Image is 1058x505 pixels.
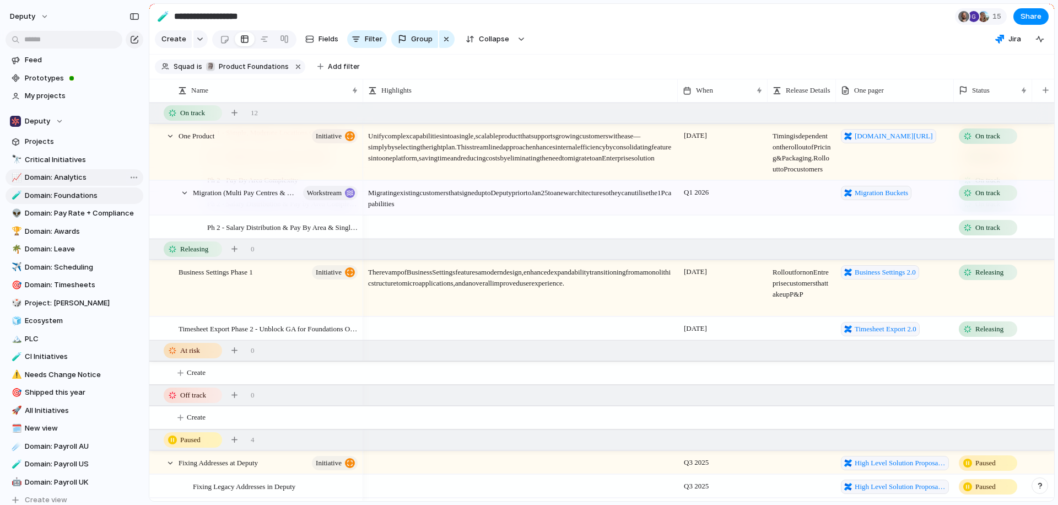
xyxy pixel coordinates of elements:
span: Migration (Multi Pay Centres & Multi Agreement) in Premium [193,186,300,198]
span: Collapse [479,34,509,45]
button: 🧊 [10,315,21,326]
span: Add filter [328,62,360,72]
div: 🧪 [12,458,19,471]
span: Releasing [180,244,208,255]
div: 🧪 [157,9,169,24]
span: Domain: Payroll US [25,459,139,470]
span: Domain: Payroll UK [25,477,139,488]
span: Fields [319,34,338,45]
span: Domain: Analytics [25,172,139,183]
span: Migrating existing customers that signed up to Deputy prior to Jan 25 to a new architecture so th... [364,181,677,209]
span: Releasing [975,324,1003,335]
span: At risk [180,345,200,356]
div: ⚠️ [12,368,19,381]
button: initiative [312,265,358,280]
span: Project: [PERSON_NAME] [25,298,139,309]
div: 🎲Project: [PERSON_NAME] [6,295,143,311]
div: 🎯Domain: Timesheets [6,277,143,293]
span: Name [191,85,208,96]
span: is [197,62,202,72]
div: 🎯 [12,386,19,399]
div: 🤖 [12,476,19,488]
div: 🎲 [12,297,19,309]
span: Release Details [786,85,830,96]
button: ☄️ [10,441,21,452]
span: [DATE] [681,265,710,278]
span: New view [25,423,139,434]
button: 🎲 [10,298,21,309]
span: Timing is dependent on the roll out of Pricing & Packaging. Roll out to Pro customers [768,125,835,175]
button: Share [1013,8,1049,25]
div: 🧊 [12,315,19,327]
button: initiative [312,129,358,143]
a: 🧪CI Initiatives [6,348,143,365]
span: Domain: Foundations [25,190,139,201]
button: 🔭 [10,154,21,165]
button: ⚠️ [10,369,21,380]
button: Filter [347,30,387,48]
span: Migration Buckets [855,187,908,198]
span: 0 [251,345,255,356]
span: CI Initiatives [25,351,139,362]
span: One pager [854,85,884,96]
span: Paused [975,458,996,469]
span: Create [187,412,206,423]
button: Group [391,30,438,48]
div: 👽 [12,207,19,220]
span: initiative [316,455,342,471]
button: 🗓️ [10,423,21,434]
div: 🏔️PLC [6,331,143,347]
span: [DOMAIN_NAME][URL] [855,131,933,142]
span: Domain: Pay Rate + Compliance [25,208,139,219]
a: 🌴Domain: Leave [6,241,143,257]
button: Create [155,30,192,48]
div: 🏆 [12,225,19,238]
div: 🚀All Initiatives [6,402,143,419]
a: 🧪Domain: Payroll US [6,456,143,472]
span: [DATE] [681,129,710,142]
a: 🗓️New view [6,420,143,437]
span: 15 [992,11,1005,22]
span: Squad [174,62,195,72]
a: My projects [6,88,143,104]
a: 🎯Shipped this year [6,384,143,401]
a: 🤖Domain: Payroll UK [6,474,143,491]
button: 🏔️ [10,334,21,345]
span: Business Settings Phase 1 [179,265,253,278]
button: deputy [5,8,55,25]
span: PLC [25,334,139,345]
span: Paused [180,434,201,445]
span: workstream [307,185,342,201]
div: 📈 [12,171,19,184]
button: workstream [303,186,358,200]
div: 🎯 [12,279,19,292]
div: 🔭 [12,153,19,166]
span: Q3 2025 [681,456,711,469]
a: 🧪Domain: Foundations [6,187,143,204]
span: Q1 2026 [681,186,711,199]
span: Domain: Scheduling [25,262,139,273]
div: ☄️Domain: Payroll AU [6,438,143,455]
span: Business Settings 2.0 [855,267,916,278]
span: Q3 2025 [681,480,711,493]
span: Off track [180,390,206,401]
button: 🧪 [10,351,21,362]
a: 🧊Ecosystem [6,313,143,329]
span: Releasing [975,267,1003,278]
a: Projects [6,133,143,150]
button: 📈 [10,172,21,183]
div: 🚀 [12,404,19,417]
span: 0 [251,244,255,255]
span: Status [972,85,990,96]
button: Add filter [311,59,366,74]
span: Ph 2 - Salary Distribution & Pay By Area & Single ABN Complexity [207,221,359,233]
span: Domain: Timesheets [25,280,139,291]
button: 🏆 [10,226,21,237]
span: Domain: Awards [25,226,139,237]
